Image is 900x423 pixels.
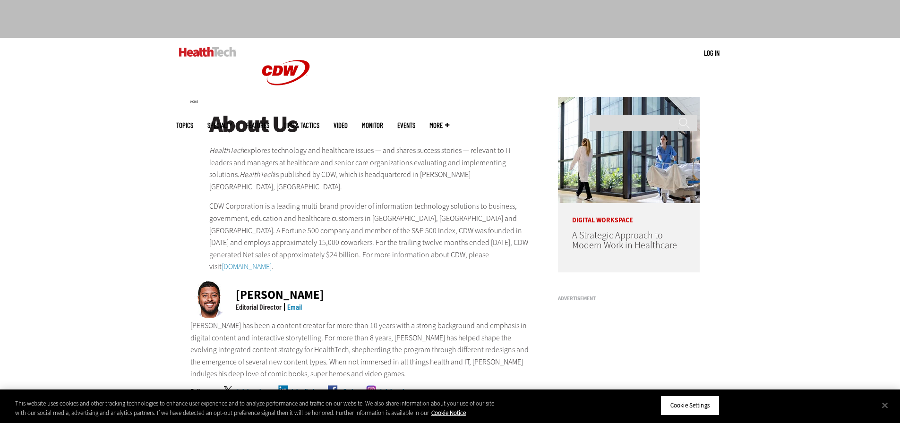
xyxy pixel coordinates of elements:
a: @ricktagious [234,388,270,411]
a: rribeiro [339,388,359,411]
a: Log in [704,49,720,57]
button: Cookie Settings [660,396,720,415]
img: Ricky Ribeiro [190,280,228,318]
div: [PERSON_NAME] [236,289,324,301]
img: Home [179,47,236,57]
a: A Strategic Approach to Modern Work in Healthcare [572,229,677,252]
a: @ricktagious [377,388,413,411]
a: CDW [250,100,321,110]
div: User menu [704,48,720,58]
a: [DOMAIN_NAME] [222,262,272,271]
em: HealthTech [209,145,244,155]
a: More information about your privacy [431,409,466,417]
iframe: advertisement [558,305,700,423]
span: Topics [176,122,193,129]
p: CDW Corporation is a leading multi-brand provider of information technology solutions to business... [209,200,533,273]
img: Home [250,38,321,108]
a: rickyribeiro [289,388,320,411]
p: explores technology and healthcare issues — and shares success stories — relevant to IT leaders a... [209,144,533,193]
a: Email [287,302,302,311]
div: Editorial Director [236,303,282,311]
h3: Advertisement [558,296,700,301]
a: Features [246,122,269,129]
a: MonITor [362,122,383,129]
span: More [429,122,449,129]
div: This website uses cookies and other tracking technologies to enhance user experience and to analy... [15,399,495,417]
a: Video [334,122,348,129]
p: Digital Workspace [558,203,700,224]
a: Events [397,122,415,129]
span: Specialty [207,122,232,129]
p: [PERSON_NAME] has been a content creator for more than 10 years with a strong background and emph... [190,320,533,380]
em: HealthTech [240,169,274,179]
button: Close [874,395,895,415]
img: Health workers in a modern hospital [558,97,700,203]
a: Tips & Tactics [283,122,319,129]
